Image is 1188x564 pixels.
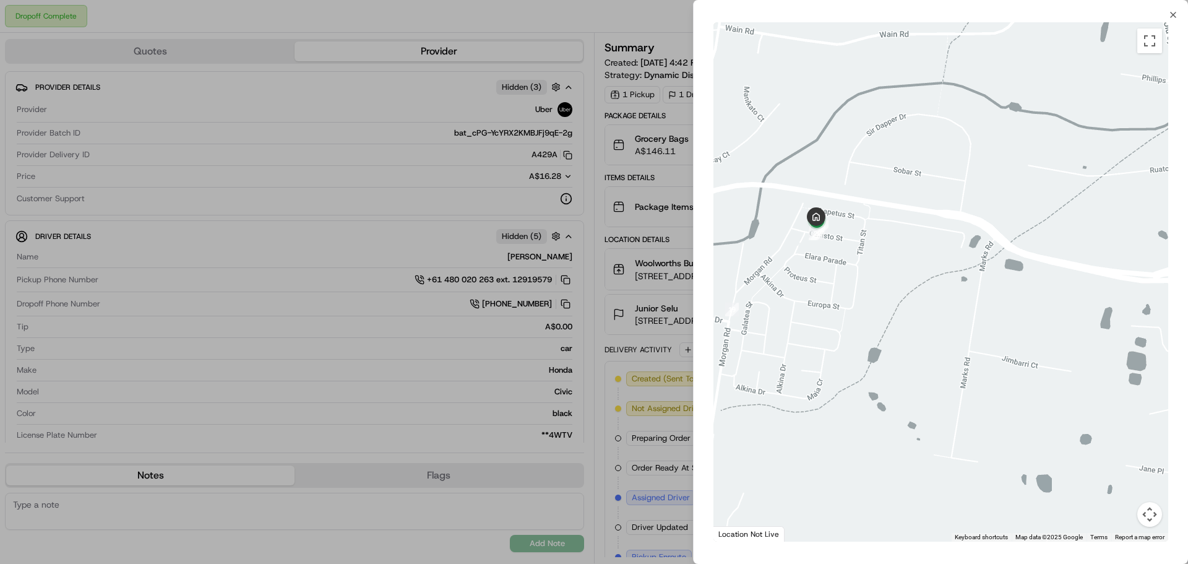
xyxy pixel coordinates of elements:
[809,227,822,240] div: 21
[717,526,757,542] img: Google
[1115,534,1164,540] a: Report a map error
[1137,502,1162,527] button: Map camera controls
[725,303,739,316] div: 19
[717,526,757,542] a: Open this area in Google Maps (opens a new window)
[1015,534,1083,540] span: Map data ©2025 Google
[713,526,785,542] div: Location Not Live
[1137,28,1162,53] button: Toggle fullscreen view
[1090,534,1108,540] a: Terms (opens in new tab)
[815,220,829,234] div: 20
[811,227,824,240] div: 22
[955,533,1008,542] button: Keyboard shortcuts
